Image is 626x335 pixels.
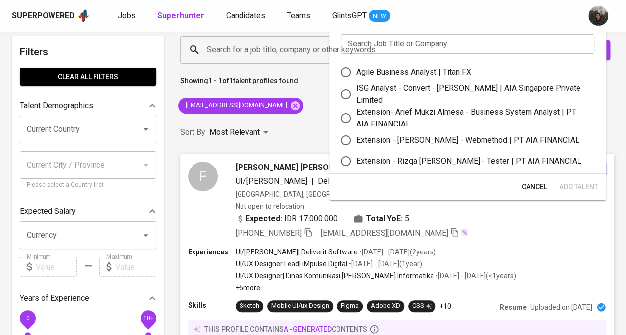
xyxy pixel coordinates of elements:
[209,124,272,142] div: Most Relevant
[405,213,409,225] span: 5
[27,180,149,190] p: Please select a Country first
[271,301,329,311] div: Mobile Ui/ux Design
[204,324,367,334] p: this profile contains contents
[236,228,302,238] span: [PHONE_NUMBER]
[226,11,265,20] span: Candidates
[188,300,236,310] p: Skills
[318,176,381,186] span: Deliverit Software
[20,44,156,60] h6: Filters
[20,96,156,116] div: Talent Demographics
[180,76,298,94] p: Showing of talent profiles found
[240,301,259,311] div: Sketch
[371,301,400,311] div: Adobe XD
[20,289,156,308] div: Years of Experience
[236,201,304,211] p: Not open to relocation
[143,315,153,322] span: 10+
[157,10,206,22] a: Superhunter
[236,271,434,281] p: UI/UX Designer | Dinas Komunikasi [PERSON_NAME] Informatika
[236,247,358,257] p: UI/[PERSON_NAME] | Deliverit Software
[311,175,314,187] span: |
[157,11,204,20] b: Superhunter
[341,301,359,311] div: Figma
[12,10,75,22] div: Superpowered
[229,77,233,84] b: 1
[209,126,260,138] p: Most Relevant
[139,123,153,136] button: Open
[20,293,89,304] p: Years of Experience
[178,101,293,110] span: [EMAIL_ADDRESS][DOMAIN_NAME]
[530,302,592,312] p: Uploaded on [DATE]
[356,134,579,146] div: Extension - [PERSON_NAME] - Webmethod | PT AIA FINANCIAL
[356,106,586,130] div: Extension- Arief Mukzi Almesa - Business System Analyst | PT AIA FINANCIAL
[188,162,218,191] div: F
[208,77,222,84] b: 1 - 1
[439,301,451,311] p: +10
[287,11,310,20] span: Teams
[28,71,148,83] span: Clear All filters
[236,283,516,293] p: +5 more ...
[180,126,205,138] p: Sort By
[356,155,581,167] div: Extension - Rizqa [PERSON_NAME] - Tester | PT AIA FINANCIAL
[236,213,337,225] div: IDR 17.000.000
[321,228,448,238] span: [EMAIL_ADDRESS][DOMAIN_NAME]
[332,11,367,20] span: GlintsGPT
[347,259,422,269] p: • [DATE] - [DATE] ( 1 year )
[77,8,90,23] img: app logo
[226,10,267,22] a: Candidates
[245,213,282,225] b: Expected:
[139,228,153,242] button: Open
[188,247,236,257] p: Experiences
[20,100,93,112] p: Talent Demographics
[500,302,527,312] p: Resume
[284,325,332,333] span: AI-generated
[236,176,307,186] span: UI/[PERSON_NAME]
[178,98,303,114] div: [EMAIL_ADDRESS][DOMAIN_NAME]
[369,11,390,21] span: NEW
[434,271,516,281] p: • [DATE] - [DATE] ( <1 years )
[522,181,547,193] span: Cancel
[20,202,156,221] div: Expected Salary
[358,247,436,257] p: • [DATE] - [DATE] ( 2 years )
[115,257,156,277] input: Value
[518,178,551,196] button: Cancel
[236,189,383,199] div: [GEOGRAPHIC_DATA], [GEOGRAPHIC_DATA]
[26,315,29,322] span: 0
[287,10,312,22] a: Teams
[356,66,471,78] div: Agile Business Analyst | Titan FX
[12,8,90,23] a: Superpoweredapp logo
[118,10,138,22] a: Jobs
[236,259,347,269] p: UI/UX Designer Lead | iMpulse Digital
[588,6,608,26] img: glenn@glints.com
[20,68,156,86] button: Clear All filters
[332,10,390,22] a: GlintsGPT NEW
[460,228,468,236] img: magic_wand.svg
[236,162,363,173] span: [PERSON_NAME] [PERSON_NAME]
[20,206,76,217] p: Expected Salary
[412,301,432,311] div: CSS
[36,257,77,277] input: Value
[118,11,136,20] span: Jobs
[356,83,586,106] div: ISG Analyst - Convert - [PERSON_NAME] | AIA Singapore Private Limited
[366,213,403,225] b: Total YoE:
